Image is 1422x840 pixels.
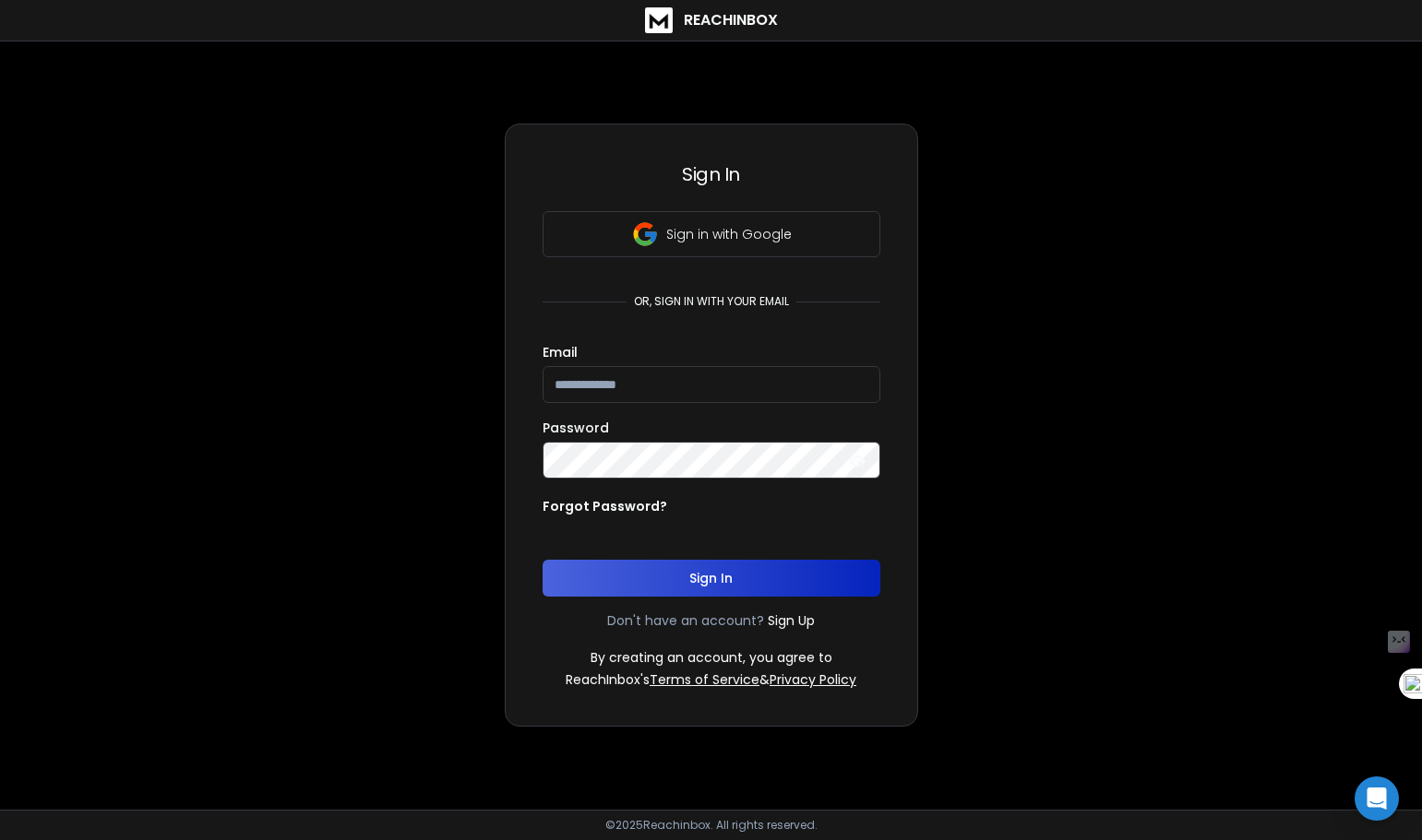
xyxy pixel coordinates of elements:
[1355,776,1399,821] div: Open Intercom Messenger
[605,818,818,833] p: © 2025 Reachinbox. All rights reserved.
[627,294,796,309] p: or, sign in with your email
[543,497,667,515] p: Forgot Password?
[770,670,856,689] a: Privacy Policy
[650,670,759,689] a: Terms of Service
[543,346,578,359] label: Email
[684,9,778,31] h1: ReachInbox
[543,211,880,257] button: Sign in with Google
[566,670,856,689] p: ReachInbox's &
[768,611,815,630] a: Sign Up
[666,225,792,243] p: Sign in with Google
[607,611,764,630] p: Don't have an account?
[543,560,880,597] button: Sign In
[645,7,673,33] img: logo
[543,421,609,434] label: Password
[591,648,832,667] p: By creating an account, you agree to
[543,161,880,187] h3: Sign In
[645,7,778,33] a: ReachInbox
